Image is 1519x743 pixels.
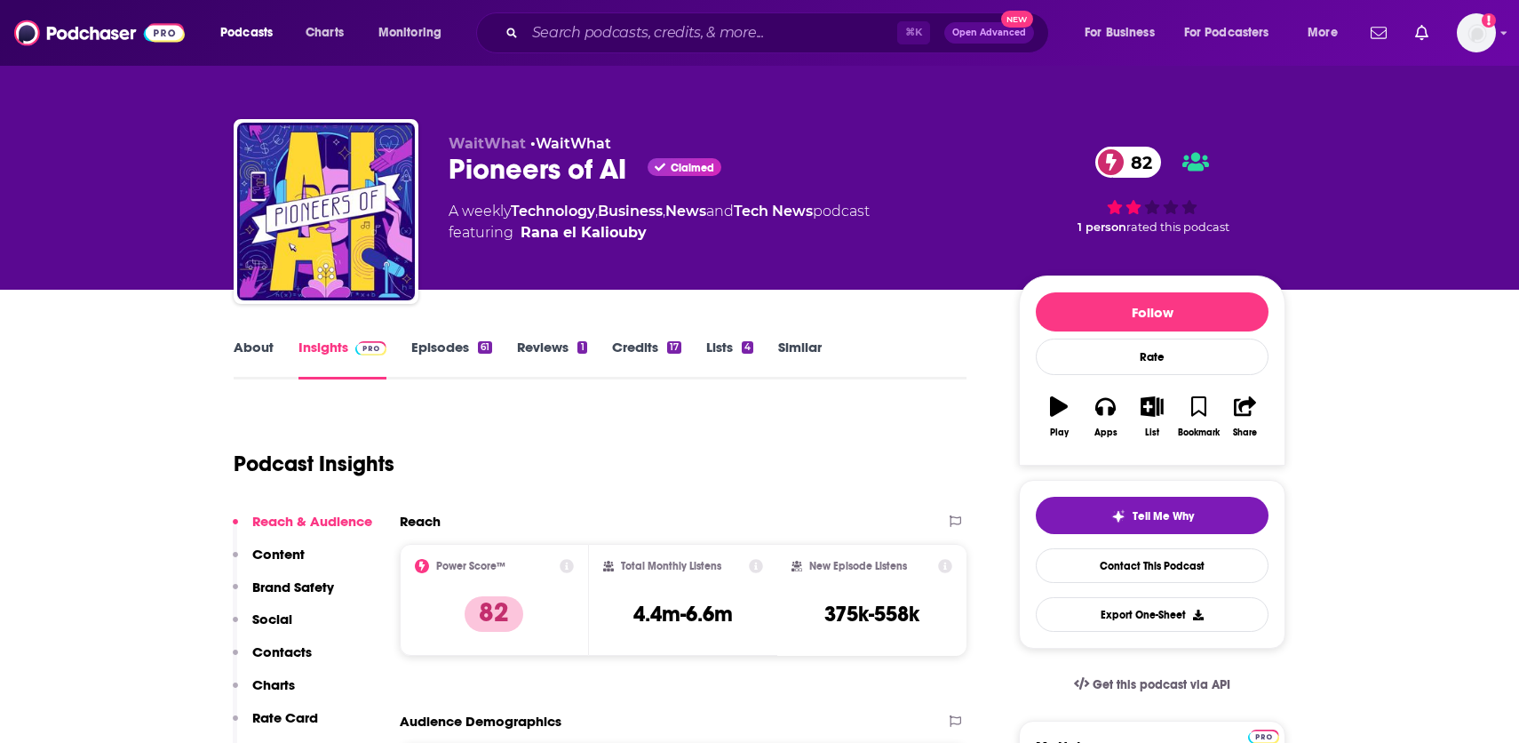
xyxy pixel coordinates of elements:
[233,709,318,742] button: Rate Card
[530,135,611,152] span: •
[944,22,1034,44] button: Open AdvancedNew
[1295,19,1360,47] button: open menu
[306,20,344,45] span: Charts
[1457,13,1496,52] span: Logged in as inkhouseNYC
[663,203,665,220] span: ,
[598,203,663,220] a: Business
[1078,220,1126,234] span: 1 person
[355,341,386,356] img: Podchaser Pro
[1133,509,1194,523] span: Tell Me Why
[706,339,753,379] a: Lists4
[449,135,526,152] span: WaitWhat
[665,203,706,220] a: News
[595,203,598,220] span: ,
[378,20,441,45] span: Monitoring
[411,339,492,379] a: Episodes61
[778,339,822,379] a: Similar
[252,579,334,595] p: Brand Safety
[521,222,647,244] a: Rana el Kaliouby
[436,560,505,572] h2: Power Score™
[1036,292,1268,332] button: Follow
[1094,427,1117,438] div: Apps
[478,341,492,354] div: 61
[1308,20,1338,45] span: More
[517,339,586,379] a: Reviews1
[233,579,334,611] button: Brand Safety
[1072,19,1177,47] button: open menu
[1482,13,1496,28] svg: Add a profile image
[400,713,561,730] h2: Audience Demographics
[1408,18,1435,48] a: Show notifications dropdown
[294,19,354,47] a: Charts
[952,28,1026,37] span: Open Advanced
[612,339,681,379] a: Credits17
[1036,597,1268,632] button: Export One-Sheet
[252,513,372,530] p: Reach & Audience
[237,123,415,300] img: Pioneers of AI
[234,339,274,379] a: About
[233,546,305,579] button: Content
[671,164,714,172] span: Claimed
[1093,677,1230,692] span: Get this podcast via API
[1173,19,1295,47] button: open menu
[706,203,734,220] span: and
[1145,427,1159,438] div: List
[493,12,1066,53] div: Search podcasts, credits, & more...
[252,611,292,627] p: Social
[621,560,721,572] h2: Total Monthly Listens
[1111,509,1125,523] img: tell me why sparkle
[366,19,465,47] button: open menu
[298,339,386,379] a: InsightsPodchaser Pro
[511,203,595,220] a: Technology
[1001,11,1033,28] span: New
[233,643,312,676] button: Contacts
[1126,220,1229,234] span: rated this podcast
[465,596,523,632] p: 82
[1095,147,1161,178] a: 82
[400,513,441,530] h2: Reach
[1113,147,1161,178] span: 82
[234,451,394,477] h1: Podcast Insights
[742,341,753,354] div: 4
[1175,385,1221,449] button: Bookmark
[252,643,312,660] p: Contacts
[449,201,870,244] div: A weekly podcast
[233,676,295,709] button: Charts
[14,16,185,50] img: Podchaser - Follow, Share and Rate Podcasts
[252,709,318,726] p: Rate Card
[897,21,930,44] span: ⌘ K
[577,341,586,354] div: 1
[734,203,813,220] a: Tech News
[233,513,372,546] button: Reach & Audience
[1184,20,1269,45] span: For Podcasters
[633,601,733,627] h3: 4.4m-6.6m
[1036,339,1268,375] div: Rate
[252,546,305,563] p: Content
[233,611,292,643] button: Social
[667,341,681,354] div: 17
[1082,385,1128,449] button: Apps
[536,135,611,152] a: WaitWhat
[1036,497,1268,534] button: tell me why sparkleTell Me Why
[1036,385,1082,449] button: Play
[1233,427,1257,438] div: Share
[252,676,295,693] p: Charts
[1178,427,1220,438] div: Bookmark
[525,19,897,47] input: Search podcasts, credits, & more...
[1060,663,1245,707] a: Get this podcast via API
[1457,13,1496,52] img: User Profile
[1019,135,1285,245] div: 82 1 personrated this podcast
[809,560,907,572] h2: New Episode Listens
[208,19,296,47] button: open menu
[1364,18,1394,48] a: Show notifications dropdown
[1050,427,1069,438] div: Play
[1085,20,1155,45] span: For Business
[449,222,870,244] span: featuring
[1129,385,1175,449] button: List
[1036,548,1268,583] a: Contact This Podcast
[824,601,919,627] h3: 375k-558k
[1222,385,1268,449] button: Share
[220,20,273,45] span: Podcasts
